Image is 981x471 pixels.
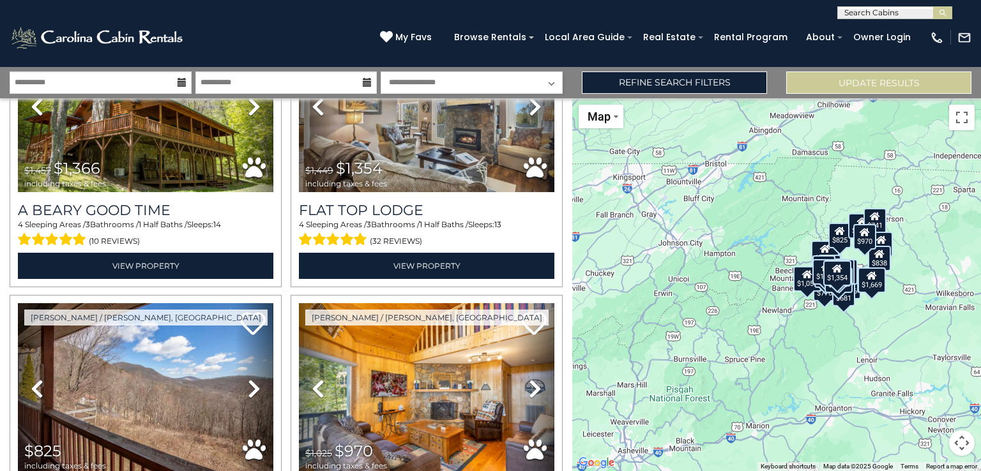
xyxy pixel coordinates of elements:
[863,208,886,234] div: $741
[494,220,501,229] span: 13
[538,27,631,47] a: Local Area Guide
[299,219,554,250] div: Sleeping Areas / Bathrooms / Sleeps:
[299,253,554,279] a: View Property
[367,220,371,229] span: 3
[811,241,839,266] div: $1,366
[335,442,373,460] span: $970
[761,462,816,471] button: Keyboard shortcuts
[305,165,333,176] span: $1,449
[582,71,767,94] a: Refine Search Filters
[18,253,273,279] a: View Property
[575,454,618,471] a: Open this area in Google Maps (opens a new window)
[812,255,835,281] div: $926
[24,179,106,188] span: including taxes & fees
[305,310,549,325] a: [PERSON_NAME] / [PERSON_NAME], [GEOGRAPHIC_DATA]
[54,159,100,177] span: $1,366
[10,25,186,50] img: White-1-2.png
[299,202,554,219] a: Flat Top Lodge
[949,105,975,130] button: Toggle fullscreen view
[213,220,221,229] span: 14
[786,71,971,94] button: Update Results
[957,31,971,45] img: mail-regular-white.png
[299,220,304,229] span: 4
[305,447,332,459] span: $1,025
[395,31,432,44] span: My Favs
[370,233,422,250] span: (32 reviews)
[579,105,623,128] button: Change map style
[89,233,140,250] span: (10 reviews)
[24,442,61,460] span: $825
[823,463,893,470] span: Map data ©2025 Google
[826,259,855,285] div: $1,151
[305,461,387,470] span: including taxes & fees
[847,27,917,47] a: Owner Login
[299,21,554,192] img: thumbnail_166343818.jpeg
[848,213,876,239] div: $1,064
[812,259,840,285] div: $1,135
[588,110,611,123] span: Map
[24,310,268,325] a: [PERSON_NAME] / [PERSON_NAME], [GEOGRAPHIC_DATA]
[18,220,23,229] span: 4
[380,31,435,45] a: My Favs
[448,27,533,47] a: Browse Rentals
[853,224,876,250] div: $970
[139,220,187,229] span: 1 Half Baths /
[708,27,794,47] a: Rental Program
[305,179,387,188] span: including taxes & fees
[823,260,851,286] div: $1,354
[24,461,106,470] span: including taxes & fees
[24,165,51,176] span: $1,457
[858,267,886,293] div: $1,669
[575,454,618,471] img: Google
[901,463,918,470] a: Terms
[18,202,273,219] a: A Beary Good Time
[870,232,893,257] div: $903
[949,430,975,456] button: Map camera controls
[637,27,702,47] a: Real Estate
[18,21,273,192] img: thumbnail_163275464.jpeg
[828,223,851,248] div: $825
[930,31,944,45] img: phone-regular-white.png
[18,219,273,250] div: Sleeping Areas / Bathrooms / Sleeps:
[86,220,90,229] span: 3
[926,463,977,470] a: Report a map error
[800,27,841,47] a: About
[336,159,383,177] span: $1,354
[868,246,891,271] div: $838
[793,266,821,292] div: $1,058
[832,281,855,306] div: $681
[420,220,468,229] span: 1 Half Baths /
